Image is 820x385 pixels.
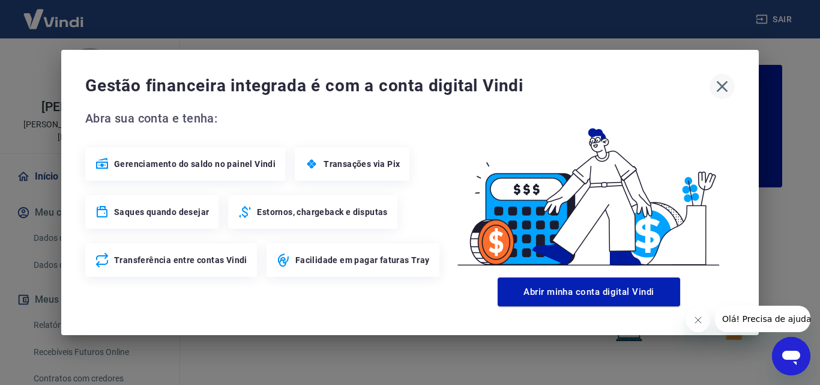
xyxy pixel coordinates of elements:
button: Abrir minha conta digital Vindi [498,277,680,306]
iframe: Botão para abrir a janela de mensagens [772,337,810,375]
span: Estornos, chargeback e disputas [257,206,387,218]
iframe: Mensagem da empresa [715,306,810,332]
span: Saques quando desejar [114,206,209,218]
img: Good Billing [443,109,735,273]
span: Abra sua conta e tenha: [85,109,443,128]
span: Gestão financeira integrada é com a conta digital Vindi [85,74,710,98]
span: Facilidade em pagar faturas Tray [295,254,430,266]
span: Transações via Pix [324,158,400,170]
iframe: Fechar mensagem [686,308,710,332]
span: Gerenciamento do saldo no painel Vindi [114,158,276,170]
span: Olá! Precisa de ajuda? [7,8,101,18]
span: Transferência entre contas Vindi [114,254,247,266]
